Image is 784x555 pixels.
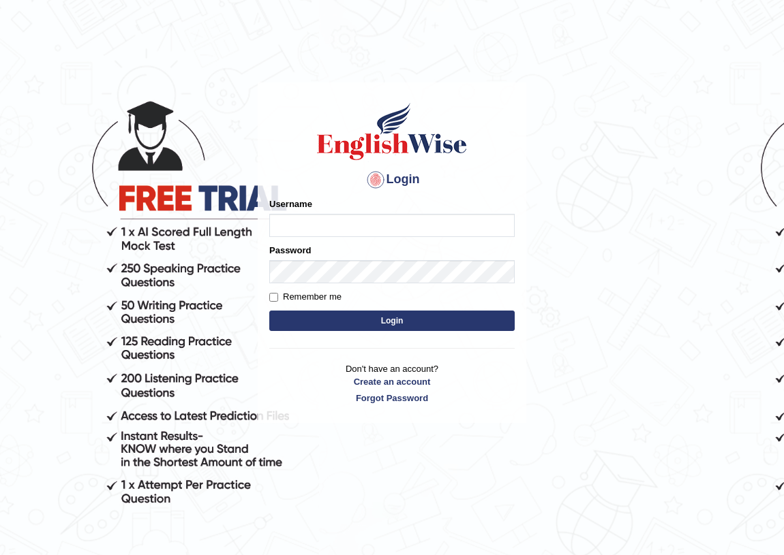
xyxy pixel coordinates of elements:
[269,169,515,191] h4: Login
[314,101,470,162] img: Logo of English Wise sign in for intelligent practice with AI
[269,392,515,405] a: Forgot Password
[269,244,311,257] label: Password
[269,197,312,210] label: Username
[269,375,515,388] a: Create an account
[269,293,278,302] input: Remember me
[269,290,342,304] label: Remember me
[269,362,515,405] p: Don't have an account?
[269,311,515,331] button: Login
